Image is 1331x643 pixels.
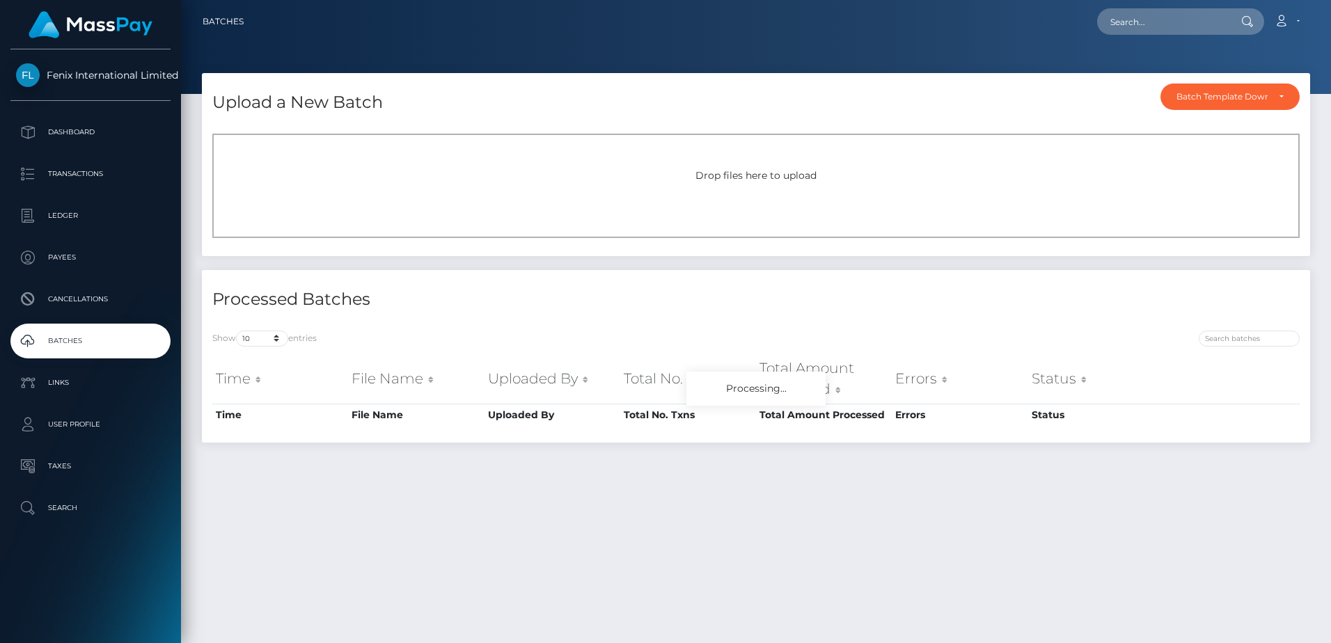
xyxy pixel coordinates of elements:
p: Payees [16,247,165,268]
a: Transactions [10,157,171,191]
p: Search [16,498,165,518]
p: Batches [16,331,165,351]
a: Taxes [10,449,171,484]
div: Batch Template Download [1176,91,1268,102]
a: User Profile [10,407,171,442]
th: Uploaded By [485,404,620,426]
a: Ledger [10,198,171,233]
a: Search [10,491,171,525]
span: Drop files here to upload [695,169,817,182]
th: File Name [348,404,484,426]
th: Total Amount Processed [756,404,892,426]
label: Show entries [212,331,317,347]
p: Ledger [16,205,165,226]
p: Transactions [16,164,165,184]
button: Batch Template Download [1160,84,1300,110]
a: Batches [203,7,244,36]
th: Errors [892,404,1027,426]
span: Fenix International Limited [10,69,171,81]
h4: Upload a New Batch [212,90,383,115]
input: Search batches [1199,331,1300,347]
th: Status [1028,354,1164,404]
img: MassPay Logo [29,11,152,38]
th: Status [1028,404,1164,426]
a: Links [10,365,171,400]
p: User Profile [16,414,165,435]
a: Payees [10,240,171,275]
a: Batches [10,324,171,358]
a: Cancellations [10,282,171,317]
th: Total Amount Processed [756,354,892,404]
h4: Processed Batches [212,287,746,312]
img: Fenix International Limited [16,63,40,87]
p: Cancellations [16,289,165,310]
th: Total No. Txns [620,404,756,426]
a: Dashboard [10,115,171,150]
th: Time [212,404,348,426]
p: Taxes [16,456,165,477]
input: Search... [1097,8,1228,35]
th: Uploaded By [485,354,620,404]
div: Processing... [686,372,826,406]
th: Time [212,354,348,404]
select: Showentries [236,331,288,347]
p: Links [16,372,165,393]
p: Dashboard [16,122,165,143]
th: File Name [348,354,484,404]
th: Total No. Txns [620,354,756,404]
th: Errors [892,354,1027,404]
